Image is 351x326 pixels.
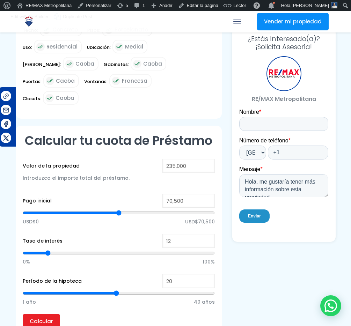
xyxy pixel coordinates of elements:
[203,257,215,267] span: 100%
[23,60,61,74] span: [PERSON_NAME]:
[239,35,328,43] span: ¿Estás Interesado(a)?
[239,109,328,235] iframe: Form 0
[23,162,80,170] label: Valor de la propiedad
[84,77,108,91] span: Ventanas:
[36,43,45,51] img: check icon
[162,194,215,208] input: RD$
[23,133,215,148] h2: Calcular tu cuota de Préstamo
[23,277,82,286] label: Período de la hipoteca
[239,35,328,51] h3: ¡Solicita Asesoría!
[46,77,54,85] img: check icon
[23,297,36,307] span: 1 año
[2,106,10,114] img: Compartir
[2,120,10,128] img: Compartir
[257,13,329,30] a: Vender mi propiedad
[23,257,30,267] span: 0%
[266,56,301,91] div: RE/MAX Metropolitana
[112,77,120,85] img: check icon
[56,76,75,85] span: Caoba
[56,94,74,102] span: Caoba
[292,3,329,8] span: [PERSON_NAME]
[2,92,10,100] img: Compartir
[122,76,147,85] span: Francesa
[65,60,74,68] img: check icon
[45,94,54,102] img: check icon
[87,26,100,39] span: Pisos:
[231,16,243,28] a: mobile menu
[23,237,63,245] label: Tasa de interés
[194,297,215,307] span: 40 años
[46,42,78,51] span: Residencial
[133,60,141,68] img: check icon
[115,43,123,51] img: check icon
[2,134,10,142] img: Compartir
[87,43,111,57] span: Ubicación:
[162,234,215,248] input: %
[23,94,41,108] span: Closets:
[23,26,38,39] span: Techo:
[23,216,39,227] span: USD$0
[23,175,130,181] span: Introduzca el importe total del préstamo.
[75,59,94,68] span: Caoba
[63,11,92,22] span: Duplicate Post
[104,60,129,74] span: Gabinetes:
[185,216,215,227] span: USD$70,500
[162,274,215,288] input: Years
[162,159,215,173] input: RD$
[23,197,52,205] label: Pago inicial
[23,77,42,91] span: Puertas:
[143,59,162,68] span: Caoba
[239,95,328,103] p: RE/MAX Metropolitana
[125,42,143,51] span: Medial
[23,43,32,57] span: Uso:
